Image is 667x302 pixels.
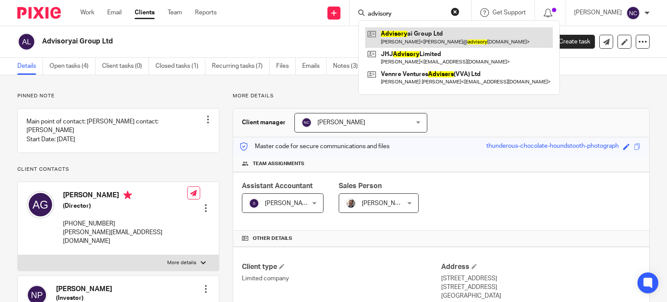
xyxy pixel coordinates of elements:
div: thunderous-chocolate-houndstooth-photograph [486,142,619,152]
a: Create task [545,35,595,49]
a: Closed tasks (1) [155,58,205,75]
a: Emails [302,58,327,75]
p: [STREET_ADDRESS] [441,283,641,292]
a: Work [80,8,94,17]
a: Client tasks (0) [102,58,149,75]
span: Sales Person [339,183,382,189]
a: Files [276,58,296,75]
input: Search [367,10,445,18]
a: Email [107,8,122,17]
a: Clients [135,8,155,17]
p: Master code for secure communications and files [240,142,390,151]
span: [PERSON_NAME] [362,200,409,206]
p: [PHONE_NUMBER] [63,219,187,228]
a: Team [168,8,182,17]
p: More details [167,259,196,266]
span: Team assignments [253,160,304,167]
img: svg%3E [17,33,36,51]
p: [GEOGRAPHIC_DATA] [441,292,641,300]
a: Open tasks (4) [50,58,96,75]
p: Pinned note [17,93,219,100]
p: More details [233,93,650,100]
h4: Address [441,262,641,272]
span: [PERSON_NAME] K V [265,200,323,206]
p: Client contacts [17,166,219,173]
a: Details [17,58,43,75]
img: svg%3E [626,6,640,20]
a: Recurring tasks (7) [212,58,270,75]
a: Notes (3) [333,58,365,75]
span: Other details [253,235,292,242]
h2: Advisoryai Group Ltd [42,37,434,46]
p: [PERSON_NAME][EMAIL_ADDRESS][DOMAIN_NAME] [63,228,187,246]
h5: (Director) [63,202,187,210]
span: Assistant Accountant [242,183,313,189]
span: Get Support [492,10,526,16]
p: [PERSON_NAME] [574,8,622,17]
img: Pixie [17,7,61,19]
h4: [PERSON_NAME] [63,191,187,202]
p: [STREET_ADDRESS] [441,274,641,283]
img: svg%3E [249,198,259,209]
button: Clear [451,7,459,16]
img: Matt%20Circle.png [346,198,356,209]
h4: [PERSON_NAME] [56,285,112,294]
p: Limited company [242,274,441,283]
i: Primary [123,191,132,199]
span: [PERSON_NAME] [317,119,365,126]
a: Reports [195,8,217,17]
h3: Client manager [242,118,286,127]
h4: Client type [242,262,441,272]
img: svg%3E [301,117,312,128]
img: svg%3E [26,191,54,219]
